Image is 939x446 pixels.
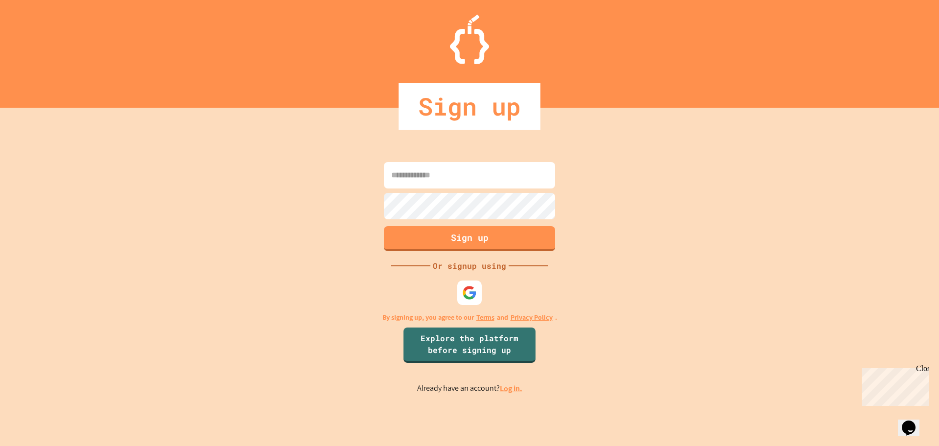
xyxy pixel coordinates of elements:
a: Privacy Policy [511,312,553,323]
a: Log in. [500,383,522,394]
img: Logo.svg [450,15,489,64]
a: Terms [476,312,494,323]
iframe: chat widget [898,407,929,436]
a: Explore the platform before signing up [403,328,536,363]
p: By signing up, you agree to our and . [382,312,557,323]
div: Or signup using [430,260,509,272]
p: Already have an account? [417,382,522,395]
img: google-icon.svg [462,285,477,300]
button: Sign up [384,226,555,251]
div: Sign up [399,83,540,130]
div: Chat with us now!Close [4,4,67,62]
iframe: chat widget [858,364,929,406]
